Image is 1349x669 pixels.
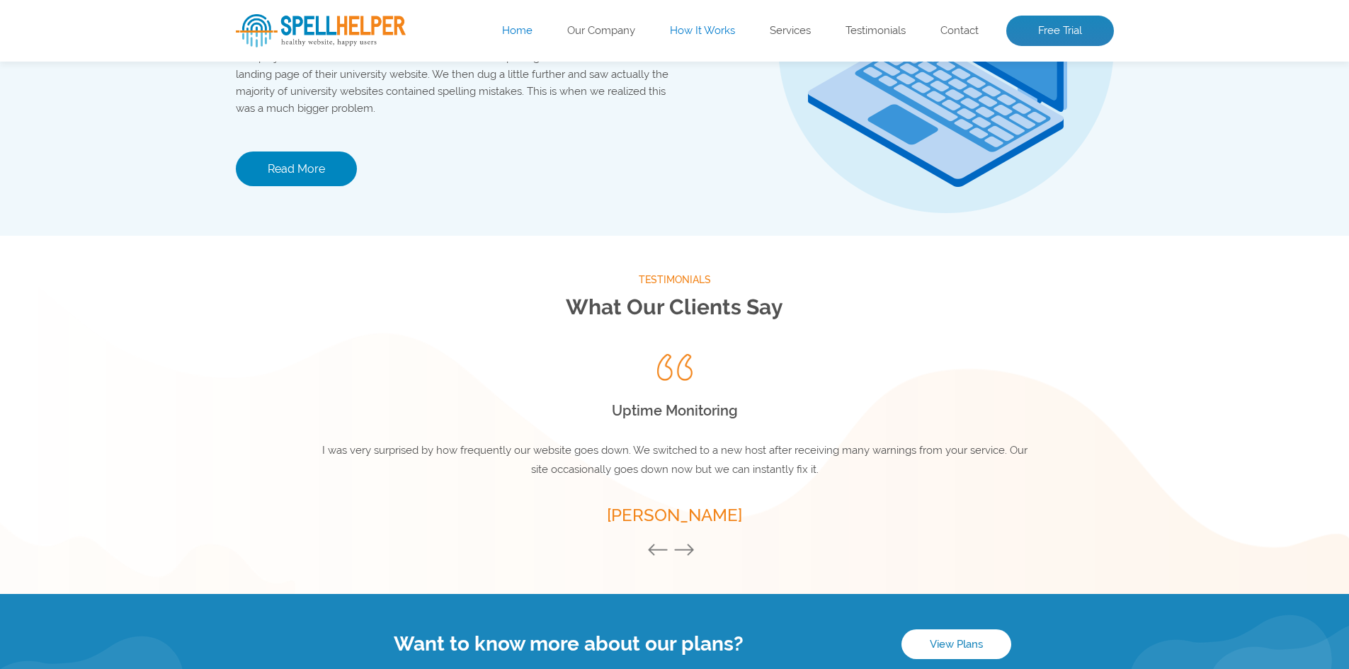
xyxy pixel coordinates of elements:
a: Contact [940,24,979,38]
p: Enter your website’s URL to see spelling mistakes, broken links and more [236,121,741,166]
a: Home [502,24,533,38]
a: Free Trial [1006,16,1114,47]
a: View Plans [901,629,1011,659]
img: SpellHelper [236,14,406,47]
h1: Website Analysis [236,57,741,107]
a: Services [770,24,811,38]
img: Free Webiste Analysis [766,81,1049,94]
button: Scan Website [236,229,362,265]
img: Free Webiste Analysis [763,46,1114,287]
h4: Want to know more about our plans? [236,632,901,656]
a: How It Works [670,24,735,38]
a: Read More [236,151,357,186]
p: This project started after one of our tribe discovered a spelling mistake on the main landing pag... [236,49,675,117]
input: Enter Your URL [236,177,625,215]
button: Next [673,543,702,559]
span: Free [236,57,324,107]
a: Our Company [567,24,635,38]
button: Previous [647,543,676,559]
a: Testimonials [846,24,906,38]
